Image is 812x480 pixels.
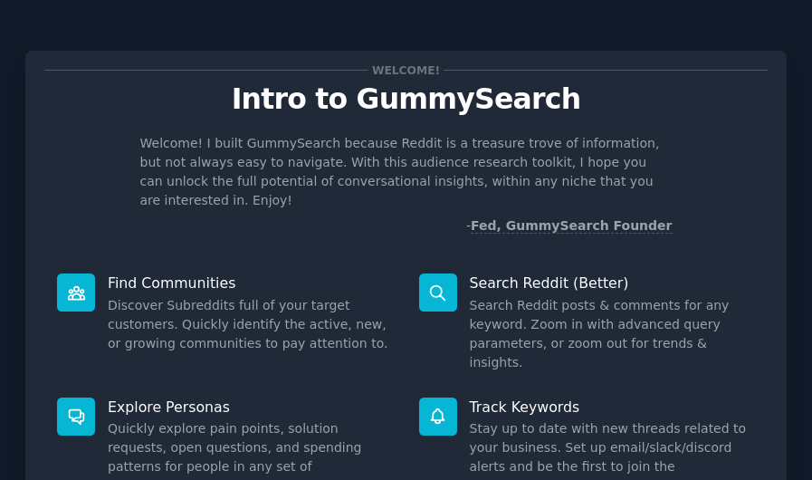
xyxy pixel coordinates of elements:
dd: Discover Subreddits full of your target customers. Quickly identify the active, new, or growing c... [108,296,394,353]
p: Intro to GummySearch [44,83,768,115]
dd: Search Reddit posts & comments for any keyword. Zoom in with advanced query parameters, or zoom o... [470,296,756,372]
p: Find Communities [108,274,394,293]
p: Welcome! I built GummySearch because Reddit is a treasure trove of information, but not always ea... [140,134,673,210]
p: Search Reddit (Better) [470,274,756,293]
span: Welcome! [368,61,443,80]
p: Track Keywords [470,398,756,417]
p: Explore Personas [108,398,394,417]
div: - [466,216,673,235]
a: Fed, GummySearch Founder [471,218,673,234]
